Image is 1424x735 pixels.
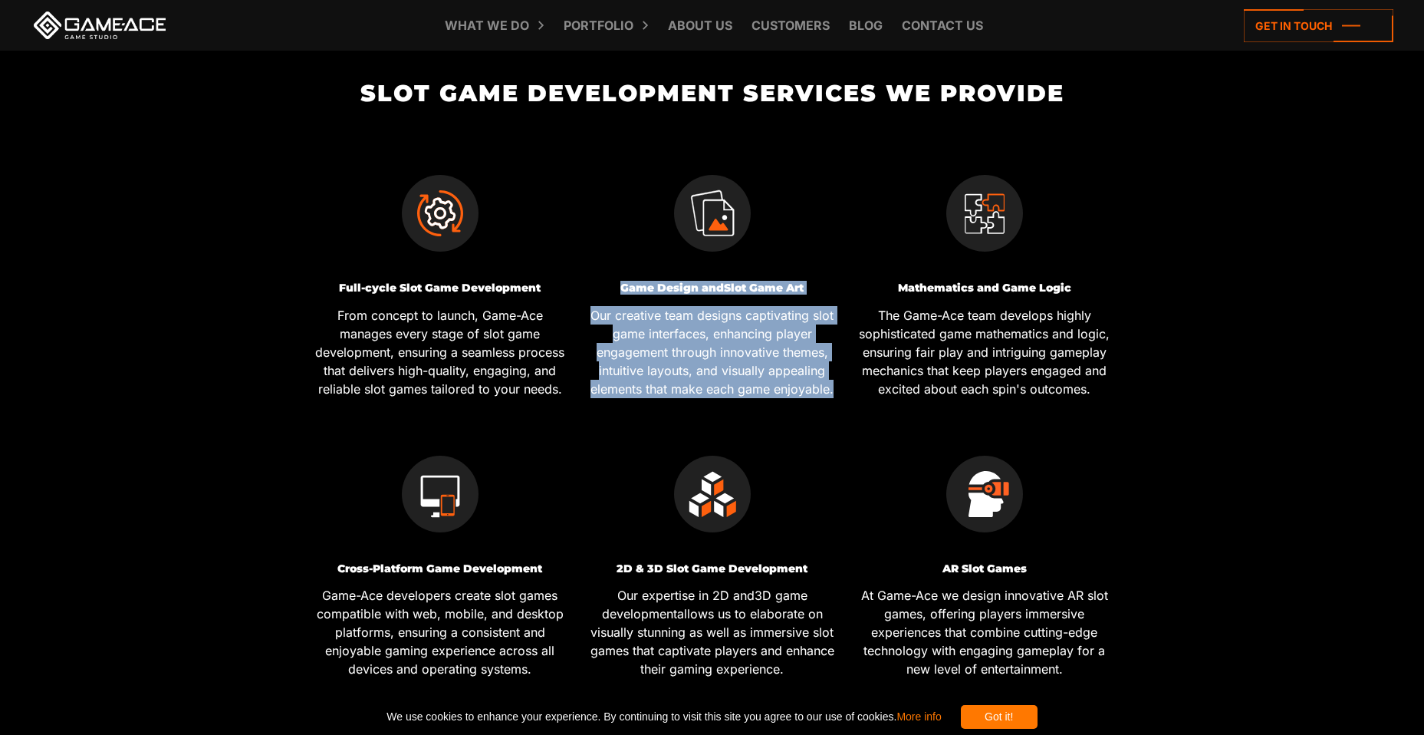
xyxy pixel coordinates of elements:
[310,306,571,398] p: From concept to launch, Game-Ace manages every stage of slot game development, ensuring a seamles...
[310,563,571,575] h3: Cross-Platform Game Development
[582,282,843,294] h3: Game Design and
[854,563,1115,575] h3: AR Slot Games
[310,586,571,678] p: Game-Ace developers create slot games compatible with web, mobile, and desktop platforms, ensurin...
[386,705,941,729] span: We use cookies to enhance your experience. By continuing to visit this site you agree to our use ...
[582,306,843,398] p: Our creative team designs captivating slot game interfaces, enhancing player engagement through i...
[854,306,1115,398] p: The Game-Ace team develops highly sophisticated game mathematics and logic, ensuring fair play an...
[402,456,479,532] img: Multi platform game development icons
[946,175,1023,252] img: Mechanics development icon
[310,282,571,294] h3: Full-cycle Slot Game Development
[1244,9,1393,42] a: Get in touch
[674,175,751,252] img: Game art icon
[854,586,1115,678] p: At Game-Ace we design innovative AR slot games, offering players immersive experiences that combi...
[946,456,1023,532] img: Vr games icon
[896,710,941,723] a: More info
[854,282,1115,294] h3: Mathematics and Game Logic
[582,563,843,575] h3: 2D & 3D Slot Game Development
[674,456,751,532] img: 2d 3d game development icon
[724,281,804,295] a: Slot Game Art
[961,705,1038,729] div: Got it!
[402,175,479,252] img: full cycle development icon
[582,586,843,678] p: Our expertise in 2D and allows us to elaborate on visually stunning as well as immersive slot gam...
[304,81,1120,106] h2: Slot Game Development Services We Provide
